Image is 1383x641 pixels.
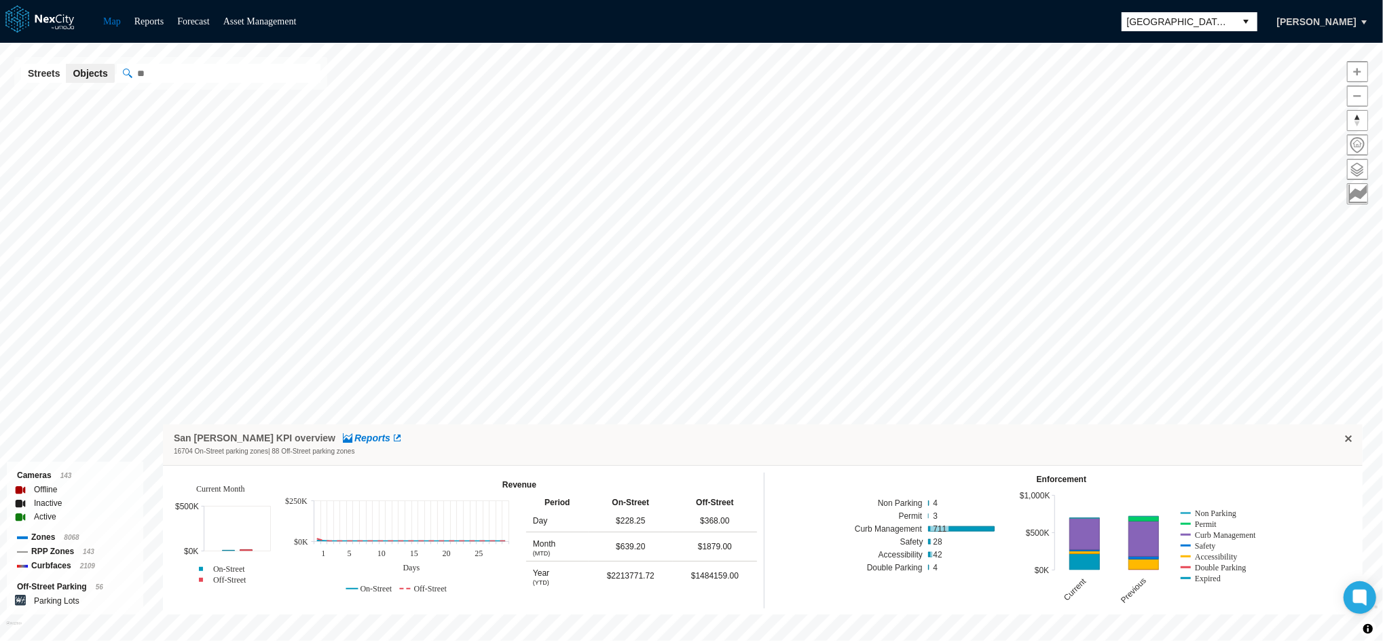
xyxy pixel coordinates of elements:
[414,584,447,593] text: Off-Street
[673,532,757,562] th: $ 1879.00
[66,64,114,83] button: Objects
[855,525,923,534] text: Curb Management
[879,551,923,560] text: Accessibility
[223,16,297,26] a: Asset Management
[1035,566,1049,575] text: $0K
[1026,528,1050,538] text: $500K
[342,431,403,445] a: Reports
[174,431,335,445] h4: San [PERSON_NAME] KPI overview
[34,510,56,524] label: Active
[589,510,673,532] th: $ 228.25
[21,64,67,83] button: Streets
[1062,576,1088,603] text: Current
[1348,111,1367,130] span: Reset bearing to north
[17,469,133,483] div: Cameras
[285,496,308,506] text: $250K
[1347,86,1368,107] button: Zoom out
[934,499,938,509] text: 4
[589,532,673,562] th: $ 639.20
[80,562,95,570] span: 2109
[1263,10,1371,33] button: [PERSON_NAME]
[533,566,582,580] div: Year
[28,67,60,80] span: Streets
[1277,15,1357,29] span: [PERSON_NAME]
[103,16,121,26] a: Map
[196,484,245,494] text: Current Month
[1127,15,1230,29] span: [GEOGRAPHIC_DATA][PERSON_NAME]
[64,534,79,541] span: 8068
[899,512,923,521] text: Permit
[764,473,1359,486] div: Enforcement
[589,495,673,510] th: On-Street
[17,530,133,545] div: Zones
[1360,621,1376,637] button: Toggle attribution
[673,495,757,510] th: Off-Street
[878,499,923,509] text: Non Parking
[1236,12,1257,31] button: select
[443,549,451,558] text: 20
[294,537,308,547] text: $0K
[348,549,352,558] text: 5
[321,549,325,558] text: 1
[1347,110,1368,131] button: Reset bearing to north
[174,445,403,458] div: |
[934,512,938,521] text: 3
[475,549,483,558] text: 25
[213,575,246,585] text: Off-Street
[1020,491,1050,500] text: $1,000K
[83,548,94,555] span: 143
[1119,576,1148,605] text: Previous
[1347,159,1368,180] button: Layers management
[377,549,386,558] text: 10
[900,538,923,547] text: Safety
[184,547,198,556] text: $0K
[60,472,72,479] span: 143
[533,580,582,585] div: ( YTD )
[73,67,107,80] span: Objects
[403,563,420,572] text: Days
[410,549,418,558] text: 15
[272,447,354,455] span: 88 Off-Street parking zones
[34,483,57,496] label: Offline
[934,551,943,560] text: 42
[34,496,62,510] label: Inactive
[1348,62,1367,81] span: Zoom in
[673,561,757,589] th: $ 1484159.00
[354,431,390,445] span: Reports
[17,559,133,573] div: Curbfaces
[1347,134,1368,155] button: Home
[533,551,582,556] div: ( MTD )
[533,537,582,551] div: Month
[17,545,133,559] div: RPP Zones
[34,594,79,608] label: Parking Lots
[1364,621,1372,636] span: Toggle attribution
[934,538,943,547] text: 28
[934,564,938,573] text: 4
[673,510,757,532] th: $ 368.00
[6,621,22,637] a: Mapbox homepage
[1347,183,1368,204] button: Key metrics
[1348,86,1367,106] span: Zoom out
[282,478,757,492] div: Revenue
[533,514,582,528] div: Day
[589,561,673,589] th: $ 2213771.72
[526,495,589,510] th: Period
[175,502,199,511] text: $500K
[96,583,103,591] span: 56
[174,447,268,455] span: 16704 On-Street parking zones
[177,16,209,26] a: Forecast
[134,16,164,26] a: Reports
[361,584,392,593] text: On-Street
[17,580,133,594] div: Off-Street Parking
[934,525,947,534] text: 711
[867,564,923,573] text: Double Parking
[1347,61,1368,82] button: Zoom in
[213,564,245,574] text: On-Street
